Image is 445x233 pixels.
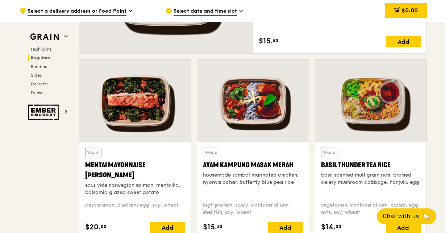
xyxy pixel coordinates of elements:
[85,148,101,157] div: Warm
[28,8,126,16] span: Select a delivery address or Food Point
[174,8,237,16] span: Select date and time slot
[85,160,185,180] div: Mentai Mayonnaise [PERSON_NAME]
[31,55,50,60] span: Regulars
[402,7,418,14] span: $0.00
[101,224,107,229] span: 00
[203,148,219,157] div: Warm
[321,222,336,233] span: $14.
[321,148,337,157] div: Warm
[31,81,47,86] span: Desserts
[31,73,42,78] span: Sides
[85,182,185,196] div: sous vide norwegian salmon, mentaiko, balsamic glazed sweet potato
[203,171,303,186] div: housemade sambal marinated chicken, nyonya achar, butterfly blue pea rice
[203,222,217,233] span: $15.
[422,212,431,221] span: 🦙
[259,36,273,47] span: $15.
[386,36,421,47] div: Add
[31,47,51,52] span: Highlights
[336,224,341,229] span: 00
[31,64,47,69] span: Bundles
[85,202,185,216] div: pescatarian, contains egg, soy, wheat
[321,171,421,186] div: basil scented multigrain rice, braised celery mushroom cabbage, hanjuku egg
[273,38,278,43] span: 50
[31,90,43,95] span: Drinks
[203,202,303,216] div: high protein, spicy, contains allium, shellfish, soy, wheat
[28,105,61,120] img: Ember Smokery web logo
[383,212,419,221] span: Chat with us
[377,208,436,224] button: Chat with us🦙
[321,202,421,216] div: vegetarian, contains allium, barley, egg, nuts, soy, wheat
[321,160,421,170] div: Basil Thunder Tea Rice
[217,224,222,229] span: 50
[85,222,101,233] span: $20.
[203,160,303,170] div: Ayam Kampung Masak Merah
[28,30,61,43] img: Grain web logo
